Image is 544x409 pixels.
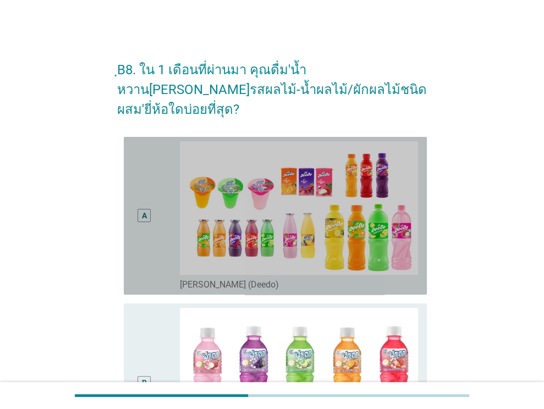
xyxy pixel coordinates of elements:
[142,210,147,222] div: A
[180,141,418,275] img: 287a99df-6411-456e-bb2a-6dee273f6924-Slide58.JPG
[117,49,427,119] h2: ฺB8. ใน 1 เดือนที่ผ่านมา คุณดื่ม'น้ำหวาน[PERSON_NAME]รสผลไม้-น้ำผลไม้/ผักผลไม้ชนิดผสม'ยี่ห้อใดบ่อ...
[142,377,147,388] div: B
[180,279,279,290] label: [PERSON_NAME] (Deedo)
